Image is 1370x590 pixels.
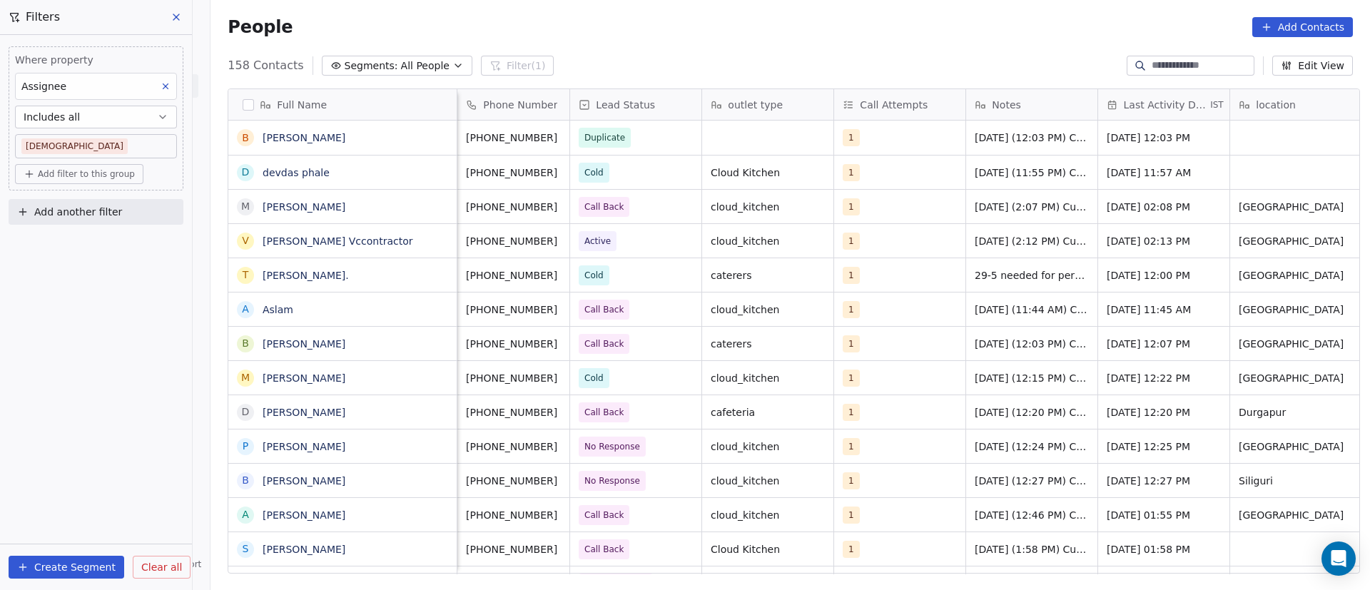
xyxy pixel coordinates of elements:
[263,372,345,384] a: [PERSON_NAME]
[1239,371,1353,385] span: [GEOGRAPHIC_DATA]
[702,89,833,120] div: outlet type
[975,268,1089,283] span: 29-5 needed for personal use
[243,302,250,317] div: A
[1230,89,1361,120] div: location
[228,57,303,74] span: 158 Contacts
[243,473,250,488] div: B
[975,200,1089,214] span: [DATE] (2:07 PM) Customer has shut down the business as of now due to her surgery and it will res...
[843,129,860,146] span: 1
[834,89,965,120] div: Call Attempts
[228,89,457,120] div: Full Name
[1239,508,1353,522] span: [GEOGRAPHIC_DATA]
[243,336,250,351] div: B
[243,541,249,556] div: S
[1107,371,1221,385] span: [DATE] 12:22 PM
[711,405,825,419] span: cafeteria
[843,438,860,455] span: 1
[975,234,1089,248] span: [DATE] (2:12 PM) Customer requested details and he will check and get back with us later. Whatsap...
[843,541,860,558] span: 1
[966,89,1097,120] div: Notes
[263,407,345,418] a: [PERSON_NAME]
[242,405,250,419] div: D
[843,370,860,387] span: 1
[584,166,604,180] span: Cold
[711,474,825,488] span: cloud_kitchen
[975,405,1089,419] span: [DATE] (12:20 PM) Customer number out of service. Whatsapp details shared.
[263,270,349,281] a: [PERSON_NAME].
[466,131,561,145] span: [PHONE_NUMBER]
[1107,131,1221,145] span: [DATE] 12:03 PM
[228,121,457,574] div: grid
[584,508,624,522] span: Call Back
[466,371,561,385] span: [PHONE_NUMBER]
[975,131,1089,145] span: [DATE] (12:03 PM) Customer cannot receive incoming call. Connected on Whatsapp call. Whatsapp mes...
[584,268,604,283] span: Cold
[843,301,860,318] span: 1
[584,474,640,488] span: No Response
[992,98,1020,112] span: Notes
[401,59,450,73] span: All People
[975,166,1089,180] span: [DATE] (11:55 PM) Customer wish to start a cloud kitchen and is in planning phase. Whatsapp detai...
[1321,541,1356,576] div: Open Intercom Messenger
[1107,200,1221,214] span: [DATE] 02:08 PM
[1107,268,1221,283] span: [DATE] 12:00 PM
[466,508,561,522] span: [PHONE_NUMBER]
[711,234,825,248] span: cloud_kitchen
[843,507,860,524] span: 1
[843,404,860,421] span: 1
[584,200,624,214] span: Call Back
[843,335,860,352] span: 1
[1239,268,1353,283] span: [GEOGRAPHIC_DATA]
[263,201,345,213] a: [PERSON_NAME]
[243,268,249,283] div: T
[263,441,345,452] a: [PERSON_NAME]
[243,439,248,454] div: P
[1098,89,1229,120] div: Last Activity DateIST
[228,16,293,38] span: People
[584,337,624,351] span: Call Back
[1239,405,1353,419] span: Durgapur
[243,131,250,146] div: B
[1107,302,1221,317] span: [DATE] 11:45 AM
[457,89,569,120] div: Phone Number
[242,165,250,180] div: d
[1107,337,1221,351] span: [DATE] 12:07 PM
[466,474,561,488] span: [PHONE_NUMBER]
[1239,439,1353,454] span: [GEOGRAPHIC_DATA]
[263,304,293,315] a: Aslam
[843,267,860,284] span: 1
[1107,474,1221,488] span: [DATE] 12:27 PM
[1252,17,1353,37] button: Add Contacts
[263,132,345,143] a: [PERSON_NAME]
[466,542,561,556] span: [PHONE_NUMBER]
[1239,234,1353,248] span: [GEOGRAPHIC_DATA]
[466,302,561,317] span: [PHONE_NUMBER]
[975,474,1089,488] span: [DATE] (12:27 PM) Customer not answering call. WhatsApp message send.
[711,439,825,454] span: cloud_kitchen
[711,166,825,180] span: Cloud Kitchen
[975,337,1089,351] span: [DATE] (12:03 PM) Customer cannot receive incoming call. Connected on Whatsapp call. Whatsapp mes...
[1239,474,1353,488] span: Siliguri
[263,544,345,555] a: [PERSON_NAME]
[466,337,561,351] span: [PHONE_NUMBER]
[975,371,1089,385] span: [DATE] (12:15 PM) Customer has a new cloud kitchen, facing financial budget. Customer will connec...
[584,405,624,419] span: Call Back
[1239,302,1353,317] span: [GEOGRAPHIC_DATA]
[241,370,250,385] div: M
[975,542,1089,556] span: [DATE] (1:58 PM) Customer is in meeting, she will connect once get free. Whatsapp message send.
[263,167,330,178] a: devdas phale
[243,507,250,522] div: A
[1124,98,1208,112] span: Last Activity Date
[584,131,625,145] span: Duplicate
[975,508,1089,522] span: [DATE] (12:46 PM) Customer will check details and after he has done market study he will connect....
[728,98,783,112] span: outlet type
[1239,200,1353,214] span: [GEOGRAPHIC_DATA]
[975,302,1089,317] span: [DATE] (11:44 AM) Customer will check Whatsapp details and confirm with his partner, later he wil...
[584,234,611,248] span: Active
[570,89,701,120] div: Lead Status
[843,164,860,181] span: 1
[345,59,398,73] span: Segments:
[711,337,825,351] span: caterers
[711,268,825,283] span: caterers
[843,198,860,215] span: 1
